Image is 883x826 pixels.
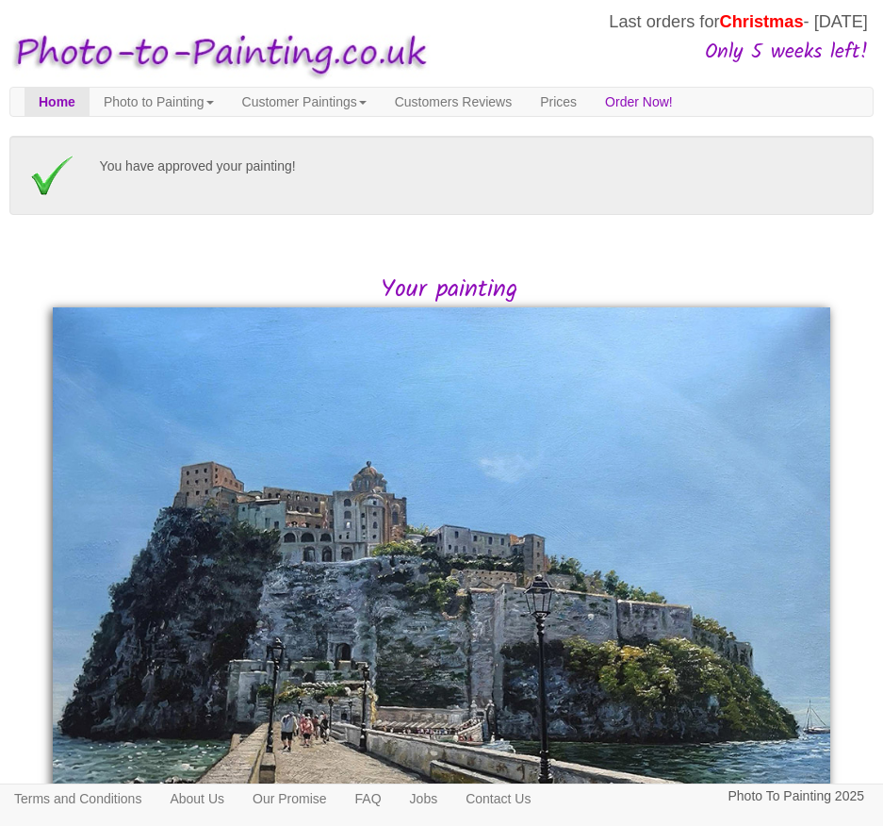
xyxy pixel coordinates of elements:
a: Order Now! [591,88,687,116]
a: Customers Reviews [381,88,526,116]
a: Photo to Painting [90,88,228,116]
a: Customer Paintings [228,88,381,116]
a: About Us [155,785,238,813]
img: Approved [28,155,75,196]
h3: Only 5 weeks left! [435,41,868,64]
h2: Your painting [24,276,874,304]
p: You have approved your painting! [100,155,855,178]
p: Photo To Painting 2025 [728,785,864,808]
a: Jobs [396,785,452,813]
span: Christmas [720,12,804,31]
a: Our Promise [238,785,341,813]
a: Home [25,88,90,116]
a: Contact Us [451,785,545,813]
span: Last orders for - [DATE] [609,12,868,31]
a: FAQ [341,785,396,813]
a: Prices [526,88,591,116]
